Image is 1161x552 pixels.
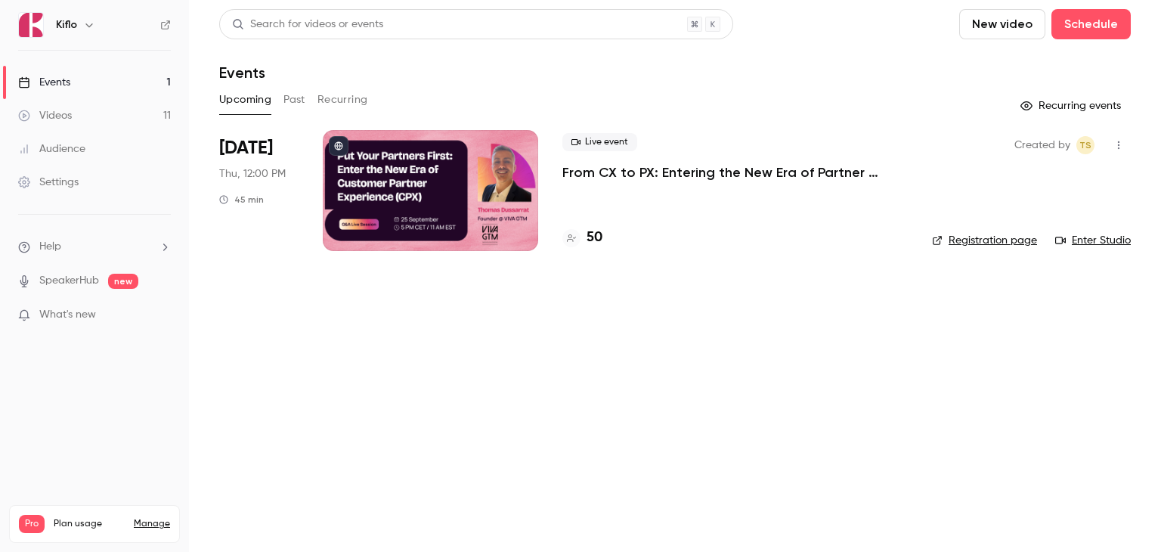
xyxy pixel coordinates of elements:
div: Videos [18,108,72,123]
button: Schedule [1051,9,1131,39]
h6: Kiflo [56,17,77,33]
span: Pro [19,515,45,533]
button: New video [959,9,1045,39]
div: Audience [18,141,85,157]
div: Search for videos or events [232,17,383,33]
span: Live event [562,133,637,151]
a: Registration page [932,233,1037,248]
button: Recurring [317,88,368,112]
div: Settings [18,175,79,190]
a: SpeakerHub [39,273,99,289]
span: new [108,274,138,289]
a: From CX to PX: Entering the New Era of Partner Experience [562,163,908,181]
li: help-dropdown-opener [18,239,171,255]
span: Thu, 12:00 PM [219,166,286,181]
div: Sep 25 Thu, 5:00 PM (Europe/Rome) [219,130,299,251]
div: 45 min [219,194,264,206]
span: Plan usage [54,518,125,530]
button: Past [283,88,305,112]
span: TS [1079,136,1091,154]
iframe: Noticeable Trigger [153,309,171,322]
img: Kiflo [19,13,43,37]
button: Upcoming [219,88,271,112]
span: Help [39,239,61,255]
div: Events [18,75,70,90]
span: Tomica Stojanovikj [1076,136,1094,154]
h4: 50 [587,228,602,248]
span: What's new [39,307,96,323]
button: Recurring events [1014,94,1131,118]
a: 50 [562,228,602,248]
a: Manage [134,518,170,530]
h1: Events [219,64,265,82]
a: Enter Studio [1055,233,1131,248]
span: [DATE] [219,136,273,160]
span: Created by [1014,136,1070,154]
